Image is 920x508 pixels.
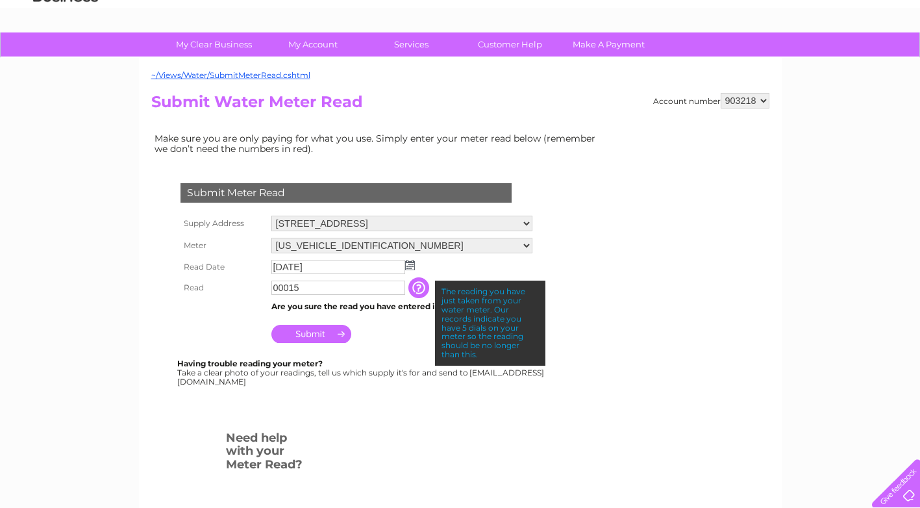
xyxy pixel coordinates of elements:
a: Customer Help [456,32,564,57]
th: Meter [177,235,268,257]
a: Blog [807,55,826,65]
a: Energy [724,55,752,65]
a: Log out [877,55,908,65]
a: Water [691,55,716,65]
div: The reading you have just taken from your water meter. Our records indicate you have 5 dials on y... [435,281,545,365]
div: Take a clear photo of your readings, tell us which supply it's for and send to [EMAIL_ADDRESS][DO... [177,359,546,386]
th: Read [177,277,268,298]
td: Are you sure the read you have entered is correct? [268,298,536,315]
h3: Need help with your Meter Read? [226,429,306,478]
h2: Submit Water Meter Read [151,93,769,118]
img: ... [405,260,415,270]
a: Services [358,32,465,57]
a: Telecoms [760,55,799,65]
a: Make A Payment [555,32,662,57]
div: Submit Meter Read [180,183,512,203]
a: 0333 014 3131 [675,6,765,23]
a: ~/Views/Water/SubmitMeterRead.cshtml [151,70,310,80]
div: Clear Business is a trading name of Verastar Limited (registered in [GEOGRAPHIC_DATA] No. 3667643... [154,7,767,63]
div: Account number [653,93,769,108]
a: Contact [834,55,865,65]
th: Read Date [177,257,268,277]
b: Having trouble reading your meter? [177,359,323,368]
input: Submit [271,325,351,343]
th: Supply Address [177,212,268,235]
img: logo.png [32,34,99,73]
a: My Clear Business [160,32,267,57]
td: Make sure you are only paying for what you use. Simply enter your meter read below (remember we d... [151,130,606,157]
a: My Account [259,32,366,57]
input: Information [408,277,432,298]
